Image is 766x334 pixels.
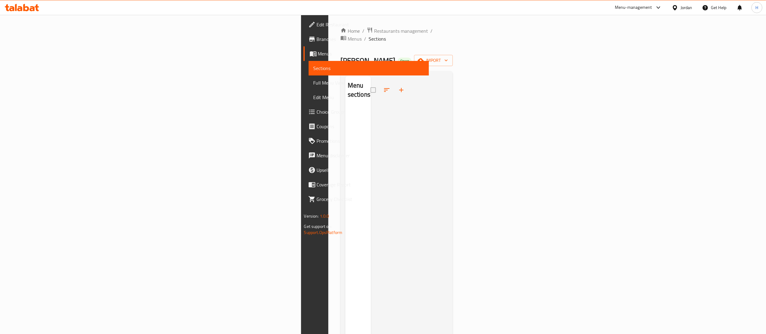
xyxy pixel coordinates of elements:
a: Edit Menu [309,90,429,105]
span: Grocery Checklist [317,195,424,203]
span: Coupons [317,123,424,130]
a: Coverage Report [303,177,429,192]
a: Coupons [303,119,429,134]
span: import [419,57,448,64]
a: Edit Restaurant [303,17,429,32]
a: Sections [309,61,429,75]
a: Branches [303,32,429,46]
span: Branches [317,35,424,43]
a: Menu disclaimer [303,148,429,163]
span: Menu disclaimer [317,152,424,159]
div: Menu-management [615,4,652,11]
a: Menus [303,46,429,61]
span: Promotions [317,137,424,145]
button: import [414,55,453,66]
nav: Menu sections [345,105,371,109]
a: Grocery Checklist [303,192,429,206]
span: Sections [313,65,424,72]
a: Full Menu View [309,75,429,90]
a: Promotions [303,134,429,148]
span: Get support on: [304,222,332,230]
span: 1.0.0 [320,212,329,220]
div: Jordan [681,4,692,11]
span: Choice Groups [317,108,424,115]
button: Add section [394,83,409,97]
span: Edit Menu [313,94,424,101]
span: Version: [304,212,319,220]
span: Menus [318,50,424,57]
a: Choice Groups [303,105,429,119]
span: Full Menu View [313,79,424,86]
span: Edit Restaurant [317,21,424,28]
span: Coverage Report [317,181,424,188]
li: / [430,27,433,35]
span: Upsell [317,166,424,174]
a: Upsell [303,163,429,177]
a: Support.OpsPlatform [304,229,343,236]
span: H [755,4,758,11]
